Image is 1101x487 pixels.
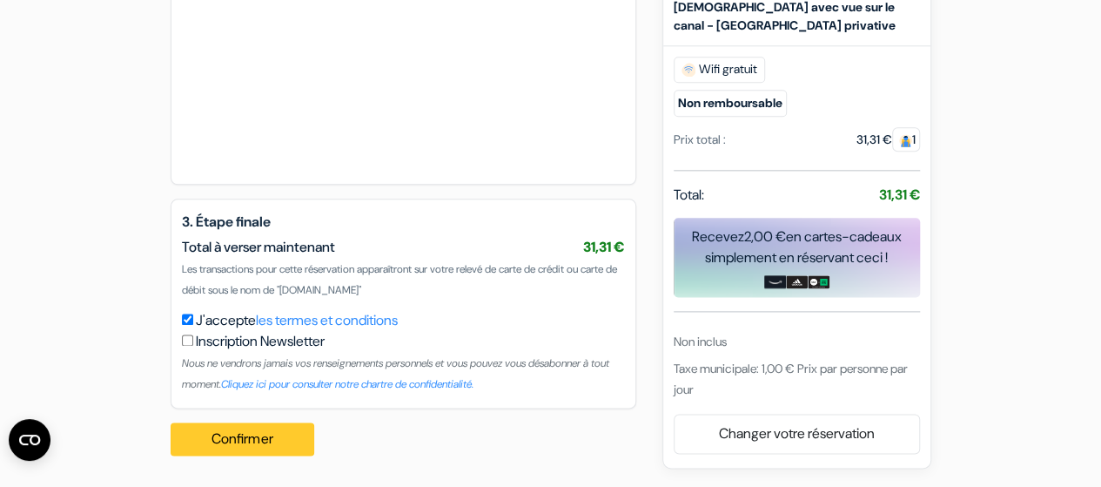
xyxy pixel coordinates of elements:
[899,134,912,147] img: guest.svg
[256,311,398,329] a: les termes et conditions
[764,275,786,289] img: amazon-card-no-text.png
[879,186,920,204] strong: 31,31 €
[675,418,919,451] a: Changer votre réservation
[786,275,808,289] img: adidas-card.png
[681,63,695,77] img: free_wifi.svg
[182,238,335,256] span: Total à verser maintenant
[9,419,50,461] button: Open CMP widget
[674,334,920,352] div: Non inclus
[674,90,787,117] small: Non remboursable
[182,213,625,230] h5: 3. Étape finale
[196,310,398,331] label: J'accepte
[808,275,829,289] img: uber-uber-eats-card.png
[171,423,315,456] button: Confirmer
[196,331,325,352] label: Inscription Newsletter
[583,238,625,256] span: 31,31 €
[182,262,617,297] span: Les transactions pour cette réservation apparaîtront sur votre relevé de carte de crédit ou carte...
[744,227,786,246] span: 2,00 €
[856,131,920,149] div: 31,31 €
[674,131,726,149] div: Prix total :
[221,377,473,391] a: Cliquez ici pour consulter notre chartre de confidentialité.
[674,185,704,206] span: Total:
[892,127,920,152] span: 1
[674,57,765,83] span: Wifi gratuit
[674,227,920,268] div: Recevez en cartes-cadeaux simplement en réservant ceci !
[674,362,908,398] span: Taxe municipale: 1,00 € Prix par personne par jour
[182,356,609,391] small: Nous ne vendrons jamais vos renseignements personnels et vous pouvez vous désabonner à tout moment.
